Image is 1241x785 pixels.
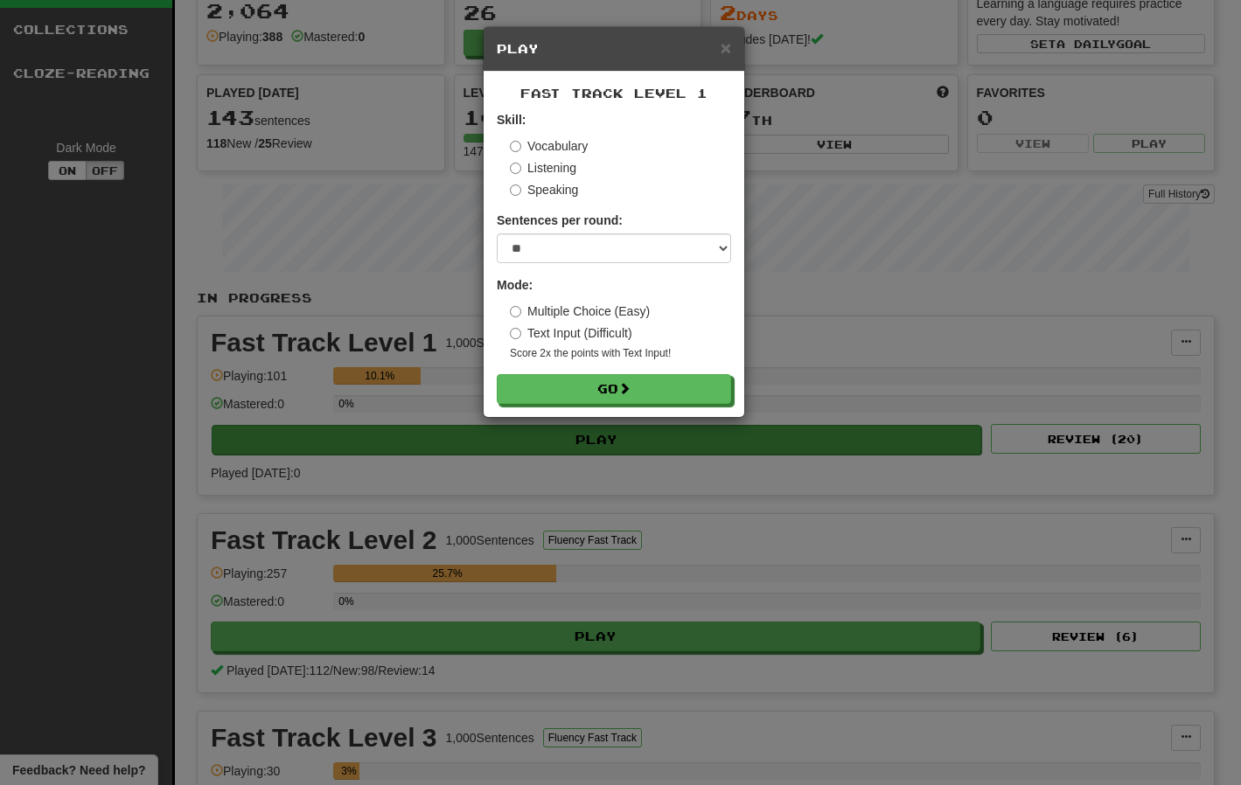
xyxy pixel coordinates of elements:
[510,328,521,339] input: Text Input (Difficult)
[497,278,533,292] strong: Mode:
[497,374,731,404] button: Go
[721,38,731,58] span: ×
[510,306,521,317] input: Multiple Choice (Easy)
[510,137,588,155] label: Vocabulary
[510,184,521,196] input: Speaking
[520,86,708,101] span: Fast Track Level 1
[497,212,623,229] label: Sentences per round:
[721,38,731,57] button: Close
[510,159,576,177] label: Listening
[497,113,526,127] strong: Skill:
[497,40,731,58] h5: Play
[510,141,521,152] input: Vocabulary
[510,181,578,198] label: Speaking
[510,302,650,320] label: Multiple Choice (Easy)
[510,163,521,174] input: Listening
[510,324,632,342] label: Text Input (Difficult)
[510,346,731,361] small: Score 2x the points with Text Input !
